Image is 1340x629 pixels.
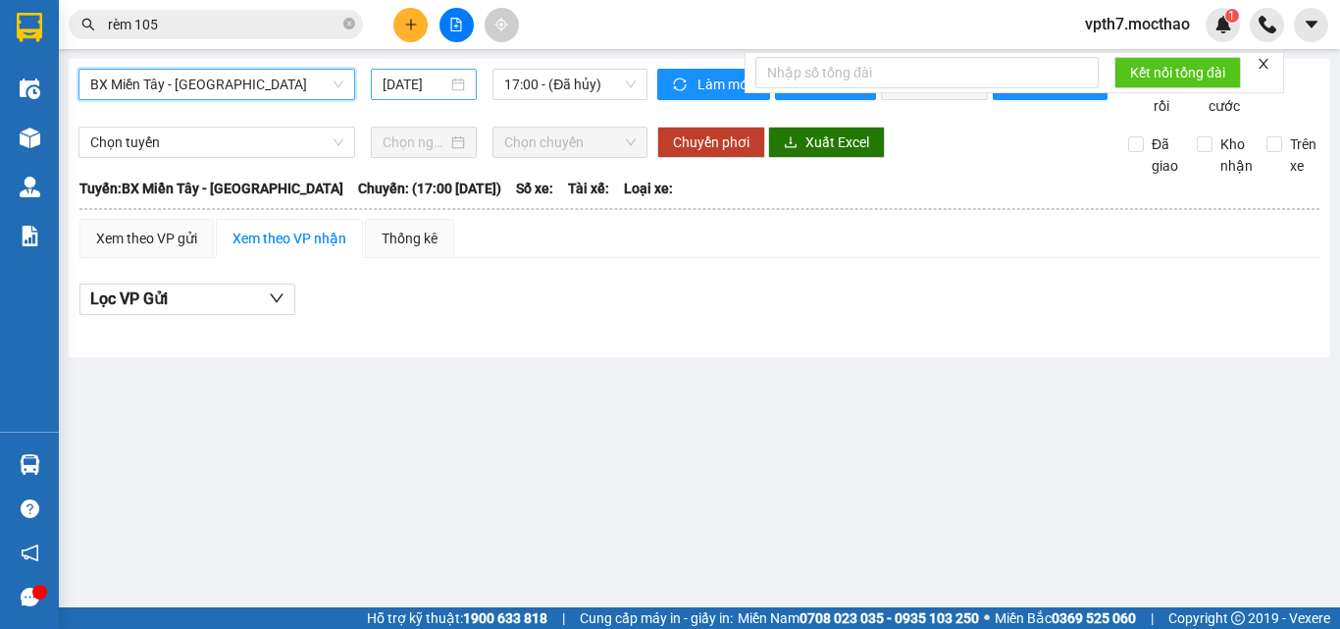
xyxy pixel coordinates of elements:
[657,127,765,158] button: Chuyển phơi
[20,128,40,148] img: warehouse-icon
[404,18,418,31] span: plus
[20,177,40,197] img: warehouse-icon
[1228,9,1235,23] span: 1
[995,607,1136,629] span: Miền Bắc
[21,499,39,518] span: question-circle
[494,18,508,31] span: aim
[516,178,553,199] span: Số xe:
[449,18,463,31] span: file-add
[17,13,42,42] img: logo-vxr
[269,290,284,306] span: down
[580,607,733,629] span: Cung cấp máy in - giấy in:
[1225,9,1239,23] sup: 1
[1257,57,1270,71] span: close
[1069,12,1206,36] span: vpth7.mocthao
[1151,607,1154,629] span: |
[367,607,547,629] span: Hỗ trợ kỹ thuật:
[90,70,343,99] span: BX Miền Tây - Tuy Hòa
[697,74,754,95] span: Làm mới
[738,607,979,629] span: Miền Nam
[232,228,346,249] div: Xem theo VP nhận
[20,79,40,99] img: warehouse-icon
[1212,133,1261,177] span: Kho nhận
[90,128,343,157] span: Chọn tuyến
[673,78,690,93] span: sync
[1214,16,1232,33] img: icon-new-feature
[1282,133,1324,177] span: Trên xe
[96,228,197,249] div: Xem theo VP gửi
[504,128,636,157] span: Chọn chuyến
[21,544,39,562] span: notification
[1144,133,1186,177] span: Đã giao
[382,228,438,249] div: Thống kê
[79,181,343,196] b: Tuyến: BX Miền Tây - [GEOGRAPHIC_DATA]
[1231,611,1245,625] span: copyright
[383,74,447,95] input: 15/08/2025
[79,284,295,315] button: Lọc VP Gửi
[624,178,673,199] span: Loại xe:
[108,14,339,35] input: Tìm tên, số ĐT hoặc mã đơn
[657,69,770,100] button: syncLàm mới
[90,287,168,311] span: Lọc VP Gửi
[568,178,609,199] span: Tài xế:
[20,454,40,475] img: warehouse-icon
[799,610,979,626] strong: 0708 023 035 - 0935 103 250
[1114,57,1241,88] button: Kết nối tổng đài
[463,610,547,626] strong: 1900 633 818
[343,16,355,34] span: close-circle
[1303,16,1320,33] span: caret-down
[1052,610,1136,626] strong: 0369 525 060
[485,8,519,42] button: aim
[343,18,355,29] span: close-circle
[1294,8,1328,42] button: caret-down
[439,8,474,42] button: file-add
[20,226,40,246] img: solution-icon
[81,18,95,31] span: search
[768,127,885,158] button: downloadXuất Excel
[504,70,636,99] span: 17:00 - (Đã hủy)
[21,588,39,606] span: message
[383,131,447,153] input: Chọn ngày
[562,607,565,629] span: |
[984,614,990,622] span: ⚪️
[393,8,428,42] button: plus
[358,178,501,199] span: Chuyến: (17:00 [DATE])
[755,57,1099,88] input: Nhập số tổng đài
[1130,62,1225,83] span: Kết nối tổng đài
[1259,16,1276,33] img: phone-icon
